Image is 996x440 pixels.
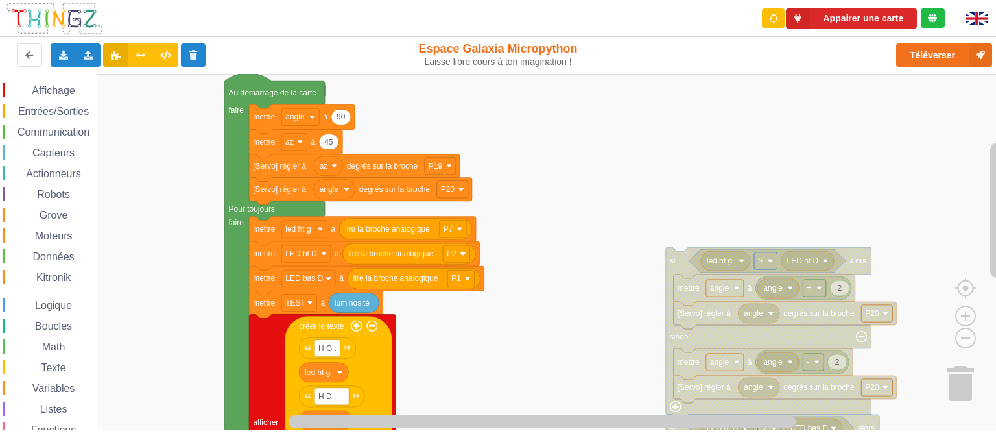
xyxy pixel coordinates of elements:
span: Math [40,341,67,352]
text: mettre [253,138,275,147]
span: Variables [30,383,77,394]
text: H G : [318,344,337,353]
text: LED ht D [285,249,317,258]
span: Grove [38,210,70,221]
text: angle [744,309,763,318]
text: mettre [678,358,700,367]
div: Laisse libre cours à ton imagination ! [413,56,584,67]
text: + [807,284,811,293]
span: Kitronik [34,272,73,283]
img: gb.png [966,12,988,25]
text: à [323,112,327,121]
text: degrés sur la broche [783,309,855,318]
text: Au démarrage de la carte [229,88,317,97]
text: à [748,358,752,367]
text: P19 [429,162,443,171]
text: degrés sur la broche [359,185,431,194]
text: angle [285,112,305,121]
text: lire la broche analogique [345,225,430,234]
text: angle [320,185,339,194]
text: 2 [835,358,840,367]
text: créer le texte [299,321,344,330]
span: Fonctions [29,424,78,435]
span: Listes [38,404,69,415]
text: faire [229,106,244,115]
text: si [670,256,676,265]
div: Espace Galaxia Micropython [413,42,584,67]
text: mettre [253,298,275,307]
text: H D : [318,392,336,401]
span: Texte [39,362,67,373]
text: alors [849,256,866,265]
text: mettre [253,112,275,121]
text: mettre [253,225,275,234]
text: mettre [253,274,275,283]
text: angle [710,358,729,367]
text: lire la broche analogique [348,249,433,258]
span: Entrées/Sorties [16,106,91,117]
text: az [320,162,328,171]
text: ‏> [758,256,763,265]
button: Appairer une carte [786,8,917,29]
text: led ht g [707,256,732,265]
text: LED bas D [285,274,323,283]
text: led ht g [285,225,311,234]
text: Pour toujours [229,204,275,214]
text: [Servo] régler à [678,309,731,318]
text: faire [229,218,244,227]
text: à [748,284,752,293]
text: - [807,358,809,367]
text: à [331,225,336,234]
text: à [339,274,344,283]
span: Robots [35,189,72,200]
text: TEST [285,298,305,307]
text: angle [744,383,763,392]
text: 90 [337,112,346,121]
span: Moteurs [33,230,75,241]
text: P1 [451,274,461,283]
text: à [335,249,339,258]
text: P20 [441,185,455,194]
img: thingz_logo.png [6,1,103,36]
span: Capteurs [30,147,77,158]
text: mettre [678,284,700,293]
text: 2 [837,284,842,293]
span: Boucles [33,321,74,332]
text: LED ht D [787,256,819,265]
div: Tu es connecté au serveur de création de Thingz [921,8,945,28]
text: degrés sur la broche [783,383,855,392]
text: P20 [865,383,879,392]
span: Communication [16,127,91,138]
span: Logique [33,300,74,311]
text: 45 [324,138,333,147]
text: mettre [253,249,275,258]
text: degrés sur la broche [347,162,418,171]
text: P20 [865,309,879,318]
text: led ht g [305,368,330,377]
text: angle [763,284,783,293]
text: luminosité [335,298,370,307]
text: P2 [447,249,456,258]
button: Téléverser [896,43,992,67]
text: az [285,138,294,147]
text: angle [710,284,729,293]
text: [Servo] régler à [253,162,306,171]
span: Données [31,251,77,262]
span: Actionneurs [24,168,83,179]
text: sinon [670,332,689,341]
text: [Servo] régler à [678,383,731,392]
text: P7 [444,225,453,234]
text: [Servo] régler à [253,185,306,194]
text: à [311,138,315,147]
span: Affichage [30,85,77,96]
text: à [320,298,325,307]
text: angle [763,358,783,367]
text: lire la broche analogique [353,274,438,283]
